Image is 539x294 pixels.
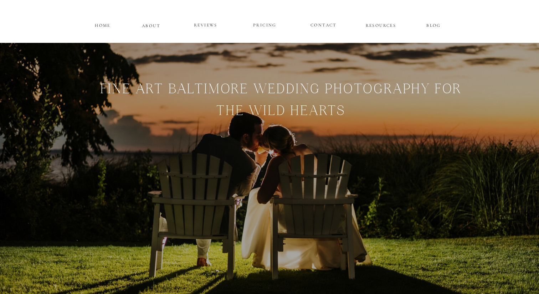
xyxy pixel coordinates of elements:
[365,21,397,28] a: RESOURCES
[310,21,337,27] a: CONTACT
[94,21,112,28] a: HOME
[417,21,450,28] a: BLOG
[184,21,227,30] a: REVIEWS
[243,21,286,30] a: PRICING
[142,22,160,28] a: ABOUT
